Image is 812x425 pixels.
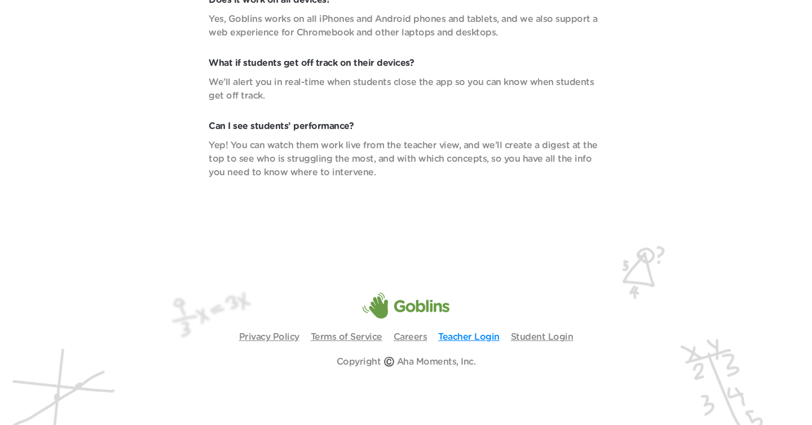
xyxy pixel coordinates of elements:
[311,333,382,342] a: Terms of Service
[394,333,427,342] a: Careers
[209,12,603,39] p: Yes, Goblins works on all iPhones and Android phones and tablets, and we also support a web exper...
[209,76,603,103] p: We’ll alert you in real-time when students close the app so you can know when students get off tr...
[337,355,476,369] p: Copyright ©️ Aha Moments, Inc.
[209,119,603,133] p: Can I see students’ performance?
[209,56,603,70] p: What if students get off track on their devices?
[438,333,500,342] a: Teacher Login
[511,333,573,342] a: Student Login
[239,333,299,342] a: Privacy Policy
[209,139,603,179] p: Yep! You can watch them work live from the teacher view, and we’ll create a digest at the top to ...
